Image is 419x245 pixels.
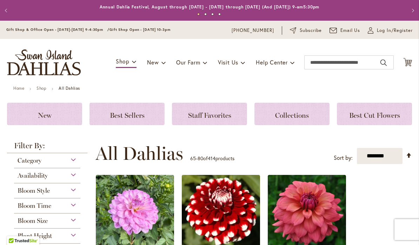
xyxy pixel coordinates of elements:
span: New [38,111,52,120]
strong: All Dahlias [59,86,80,91]
a: Staff Favorites [172,103,247,125]
span: Shop [116,57,129,65]
a: Log In/Register [368,27,413,34]
span: Best Sellers [110,111,145,120]
a: Email Us [330,27,360,34]
span: New [147,59,159,66]
span: Help Center [256,59,288,66]
span: Availability [18,172,48,179]
span: Collections [275,111,309,120]
a: New [7,103,82,125]
span: Best Cut Flowers [349,111,400,120]
a: Subscribe [290,27,322,34]
a: store logo [7,49,81,75]
label: Sort by: [334,151,353,164]
span: 414 [208,155,215,162]
p: - of products [190,153,234,164]
span: Visit Us [218,59,238,66]
span: Bloom Size [18,217,48,225]
a: Home [13,86,24,91]
span: Subscribe [300,27,322,34]
span: All Dahlias [95,143,183,164]
span: Bloom Time [18,202,51,210]
span: 65 [190,155,196,162]
a: Best Cut Flowers [337,103,412,125]
span: Email Us [340,27,360,34]
a: Collections [254,103,330,125]
button: 2 of 4 [204,13,207,15]
span: Bloom Style [18,187,50,195]
strong: Filter By: [7,142,87,153]
span: Staff Favorites [188,111,231,120]
span: Log In/Register [377,27,413,34]
a: [PHONE_NUMBER] [232,27,274,34]
a: Annual Dahlia Festival, August through [DATE] - [DATE] through [DATE] (And [DATE]) 9-am5:30pm [100,4,320,9]
button: 1 of 4 [197,13,200,15]
button: 4 of 4 [218,13,221,15]
span: 80 [198,155,203,162]
span: Our Farm [176,59,200,66]
span: Plant Height [18,232,52,240]
button: Next [405,4,419,18]
a: Shop [36,86,46,91]
span: Gift Shop Open - [DATE] 10-3pm [109,27,171,32]
a: Best Sellers [89,103,165,125]
span: Category [18,157,41,164]
button: 3 of 4 [211,13,214,15]
span: Gift Shop & Office Open - [DATE]-[DATE] 9-4:30pm / [6,27,109,32]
